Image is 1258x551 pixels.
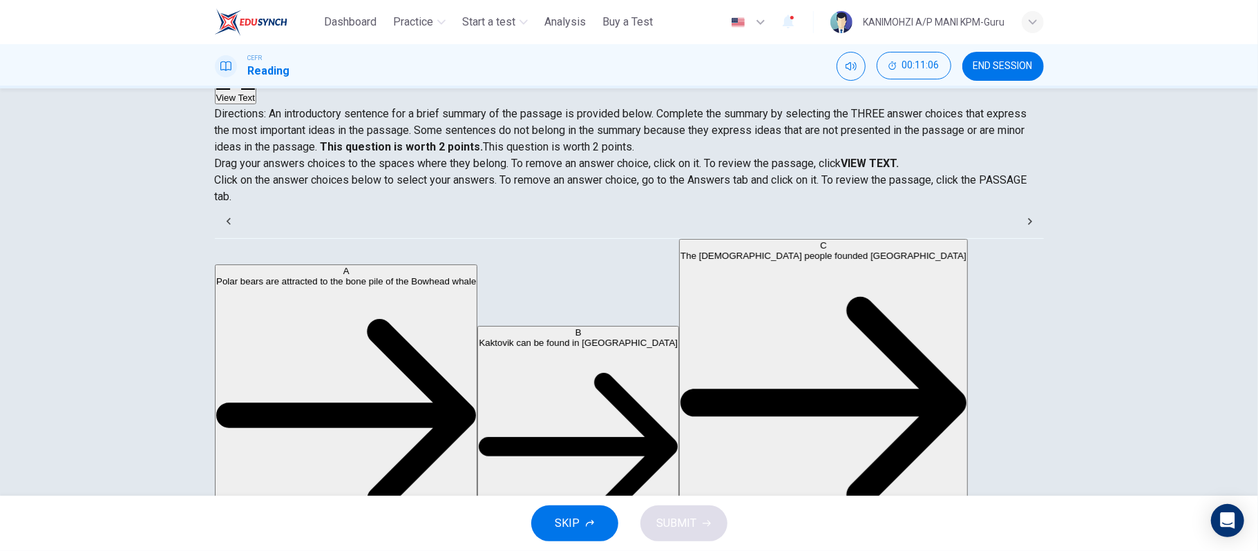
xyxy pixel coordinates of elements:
div: Choose test type tabs [242,205,1016,238]
img: en [730,17,747,28]
div: Mute [837,52,866,81]
button: Practice [388,10,451,35]
button: BKaktovik can be found in [GEOGRAPHIC_DATA] [477,326,679,550]
button: 00:11:06 [877,52,951,79]
button: SKIP [531,505,618,541]
span: Buy a Test [602,14,653,30]
button: Dashboard [318,10,382,35]
strong: This question is worth 2 points. [318,140,484,153]
span: Polar bears are attracted to the bone pile of the Bowhead whale [216,276,476,287]
span: Kaktovik can be found in [GEOGRAPHIC_DATA] [479,338,678,348]
div: A [216,266,476,276]
span: The [DEMOGRAPHIC_DATA] people founded [GEOGRAPHIC_DATA] [680,251,966,261]
p: Drag your answers choices to the spaces where they belong. To remove an answer choice, click on i... [215,155,1044,172]
div: Hide [877,52,951,81]
span: END SESSION [973,61,1033,72]
img: ELTC logo [215,8,287,36]
div: C [680,240,966,251]
button: Start a test [457,10,533,35]
button: END SESSION [962,52,1044,81]
span: Practice [393,14,433,30]
h1: Reading [248,63,290,79]
span: Dashboard [324,14,377,30]
div: Open Intercom Messenger [1211,504,1244,537]
img: Profile picture [830,11,852,33]
button: Buy a Test [597,10,658,35]
span: CEFR [248,53,263,63]
span: 00:11:06 [902,60,940,71]
button: Analysis [539,10,591,35]
span: This question is worth 2 points. [484,140,635,153]
div: KANIMOHZI A/P MANI KPM-Guru [864,14,1005,30]
span: SKIP [555,514,580,533]
button: APolar bears are attracted to the bone pile of the Bowhead whale [215,264,477,550]
span: Analysis [544,14,586,30]
p: Click on the answer choices below to select your answers. To remove an answer choice, go to the A... [215,172,1044,205]
a: ELTC logo [215,8,319,36]
strong: VIEW TEXT. [841,157,899,170]
button: CThe [DEMOGRAPHIC_DATA] people founded [GEOGRAPHIC_DATA] [679,239,968,550]
span: Start a test [462,14,515,30]
div: B [479,327,678,338]
span: Directions: An introductory sentence for a brief summary of the passage is provided below. Comple... [215,107,1027,153]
